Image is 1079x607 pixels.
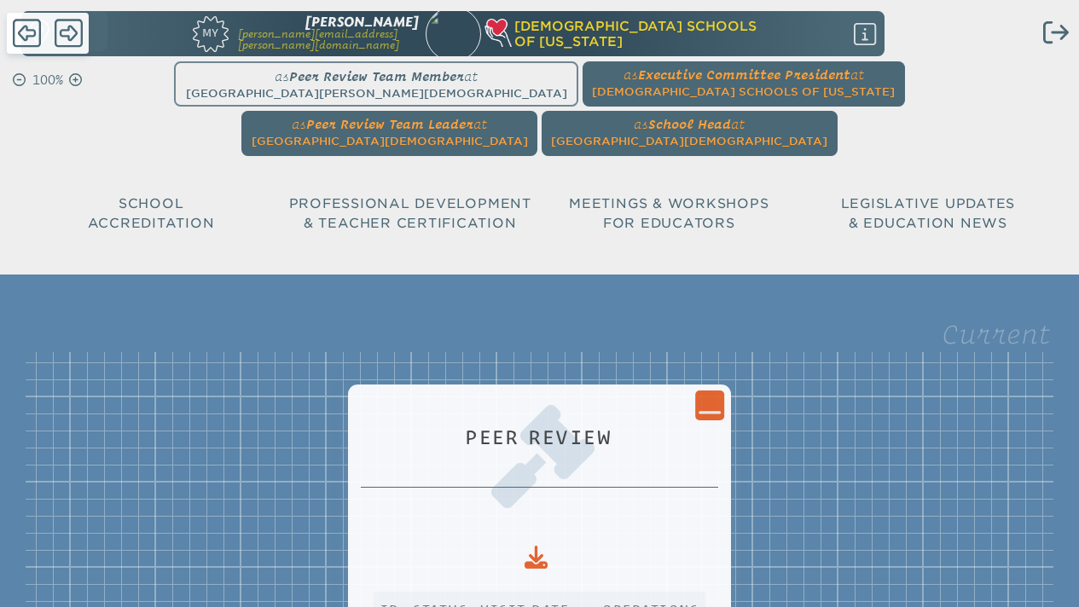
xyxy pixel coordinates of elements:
[841,195,1015,231] span: Legislative Updates & Education News
[484,19,511,46] img: csf-heart-hand-light-thick-100.png
[569,195,769,231] span: Meetings & Workshops for Educators
[289,195,531,231] span: Professional Development & Teacher Certification
[487,19,797,49] a: [DEMOGRAPHIC_DATA] Schoolsof [US_STATE]
[592,85,895,98] span: [DEMOGRAPHIC_DATA] Schools of [US_STATE]
[551,135,827,147] span: [GEOGRAPHIC_DATA][DEMOGRAPHIC_DATA]
[487,19,883,49] div: Christian Schools of Florida
[29,71,67,90] p: 100%
[245,111,534,150] a: asPeer Review Team Leaderat[GEOGRAPHIC_DATA][DEMOGRAPHIC_DATA]
[731,116,745,131] span: at
[55,17,83,49] span: Forward
[418,3,489,73] img: 60a8caf1-91a0-4311-a334-12e776b28692
[586,61,902,101] a: asExecutive Committee Presidentat[DEMOGRAPHIC_DATA] Schools of [US_STATE]
[648,116,731,131] span: School Head
[13,17,41,49] span: Back
[368,426,712,448] h1: Peer Review
[473,116,487,131] span: at
[252,135,528,147] span: [GEOGRAPHIC_DATA][DEMOGRAPHIC_DATA]
[545,111,834,150] a: asSchool Headat[GEOGRAPHIC_DATA][DEMOGRAPHIC_DATA]
[305,14,420,30] span: [PERSON_NAME]
[238,29,419,51] p: [PERSON_NAME][EMAIL_ADDRESS][PERSON_NAME][DOMAIN_NAME]
[634,116,648,131] span: as
[525,546,548,569] div: Download to CSV
[306,116,473,131] span: Peer Review Team Leader
[638,66,850,82] span: Executive Committee President
[117,12,228,51] a: My
[238,15,419,53] a: [PERSON_NAME][PERSON_NAME][EMAIL_ADDRESS][PERSON_NAME][DOMAIN_NAME]
[850,66,864,82] span: at
[487,19,797,49] h1: [DEMOGRAPHIC_DATA] Schools of [US_STATE]
[624,66,638,82] span: as
[88,195,215,231] span: School Accreditation
[292,116,306,131] span: as
[942,320,1050,350] legend: Current
[193,16,229,39] span: My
